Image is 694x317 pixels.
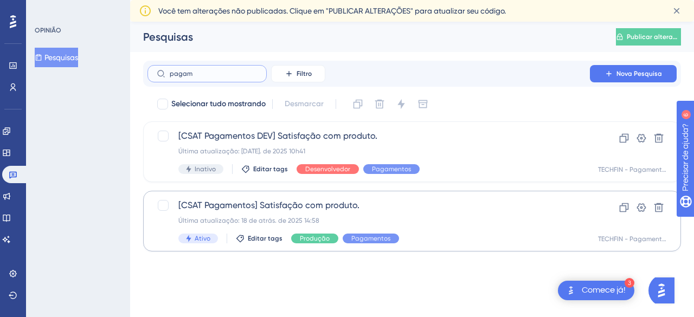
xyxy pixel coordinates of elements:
font: TECHFIN - Pagamentos - Dev [598,166,687,173]
font: Pesquisas [44,53,78,62]
font: Comece já! [582,286,626,294]
font: Selecionar tudo mostrando [171,99,266,108]
font: Ativo [195,235,210,242]
font: Publicar alterações [627,33,687,41]
font: Pagamentos [351,235,390,242]
font: Você tem alterações não publicadas. Clique em "PUBLICAR ALTERAÇÕES" para atualizar seu código. [158,7,506,15]
font: Desmarcar [285,99,324,108]
font: Desenvolvedor [305,165,350,173]
font: Pagamentos [372,165,411,173]
font: [CSAT Pagamentos DEV] Satisfação com produto. [178,131,377,141]
font: Pesquisas [143,30,193,43]
button: Publicar alterações [616,28,681,46]
font: Editar tags [248,235,282,242]
font: OPINIÃO [35,27,61,34]
font: Filtro [297,70,312,77]
button: Desmarcar [279,94,329,114]
iframe: Iniciador do Assistente de IA do UserGuiding [648,274,681,307]
img: imagem-do-lançador-texto-alternativo [564,284,577,297]
font: Inativo [195,165,216,173]
button: Editar tags [241,165,288,173]
button: Editar tags [236,234,282,243]
input: Procurar [170,70,258,77]
div: Abra a lista de verificação Comece!, módulos restantes: 3 [558,281,634,300]
button: Pesquisas [35,48,78,67]
font: Última atualização: 18 de atrás. de 2025 14:58 [178,217,319,224]
font: Editar tags [253,165,288,173]
font: Nova Pesquisa [616,70,662,77]
button: Nova Pesquisa [590,65,677,82]
font: Produção [300,235,330,242]
font: [CSAT Pagamentos] Satisfação com produto. [178,200,359,210]
font: TECHFIN - Pagamentos - Prod [598,235,689,243]
button: Filtro [271,65,325,82]
font: 3 [628,280,631,286]
font: Última atualização: [DATE]. de 2025 10h41 [178,147,305,155]
font: 6 [101,7,104,12]
font: Precisar de ajuda? [25,5,93,13]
